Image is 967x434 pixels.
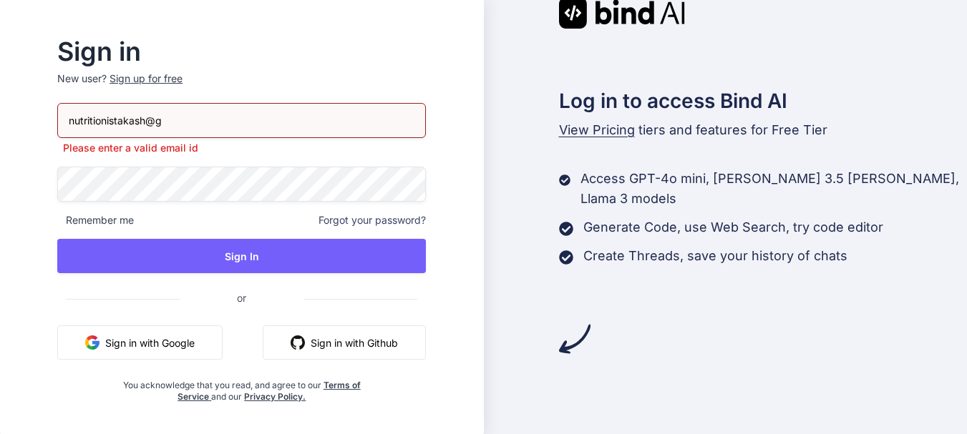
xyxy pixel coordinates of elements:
[57,103,426,138] input: Login or Email
[580,169,967,209] p: Access GPT-4o mini, [PERSON_NAME] 3.5 [PERSON_NAME], Llama 3 models
[583,217,883,237] p: Generate Code, use Web Search, try code editor
[57,71,426,103] p: New user?
[57,141,426,155] p: Please enter a valid email id
[559,122,635,137] span: View Pricing
[244,391,306,402] a: Privacy Policy.
[263,325,426,360] button: Sign in with Github
[57,40,426,63] h2: Sign in
[178,380,361,402] a: Terms of Service
[57,213,134,227] span: Remember me
[319,213,426,227] span: Forgot your password?
[291,335,305,350] img: github
[583,246,847,266] p: Create Threads, save your history of chats
[119,371,365,403] div: You acknowledge that you read, and agree to our and our
[57,239,426,273] button: Sign In
[559,323,591,355] img: arrow
[180,280,303,315] span: or
[57,325,223,360] button: Sign in with Google
[85,335,99,350] img: google
[110,71,183,86] div: Sign up for free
